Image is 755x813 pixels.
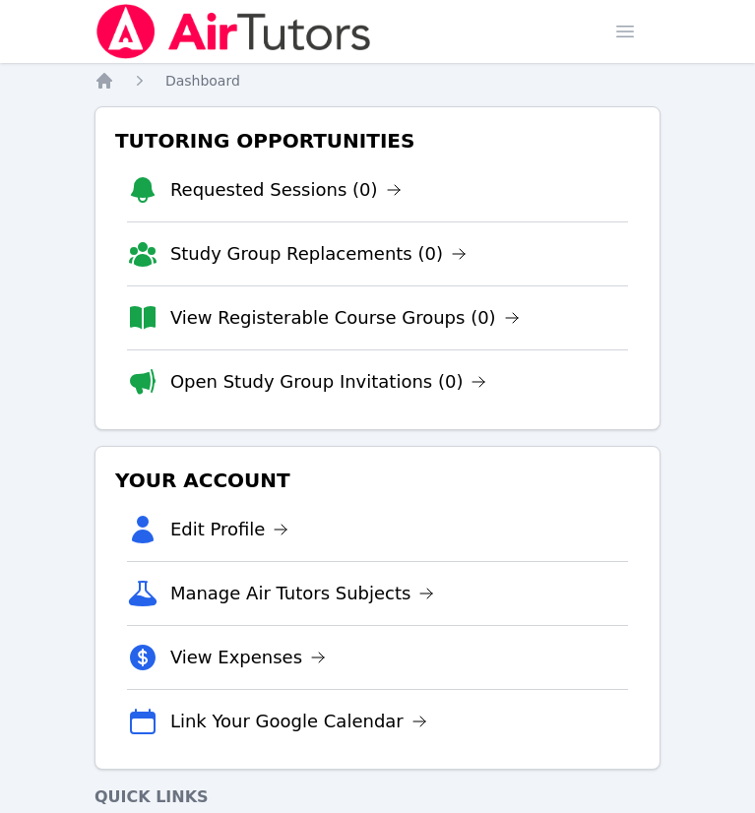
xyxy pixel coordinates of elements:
a: Open Study Group Invitations (0) [170,368,487,396]
a: View Expenses [170,644,326,671]
nav: Breadcrumb [94,71,661,91]
h4: Quick Links [94,785,661,809]
a: Study Group Replacements (0) [170,240,467,268]
h3: Your Account [111,463,644,498]
img: Air Tutors [94,4,373,59]
a: Link Your Google Calendar [170,708,427,735]
span: Dashboard [165,73,240,89]
a: View Registerable Course Groups (0) [170,304,520,332]
a: Requested Sessions (0) [170,176,402,204]
h3: Tutoring Opportunities [111,123,644,158]
a: Dashboard [165,71,240,91]
a: Edit Profile [170,516,289,543]
a: Manage Air Tutors Subjects [170,580,435,607]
